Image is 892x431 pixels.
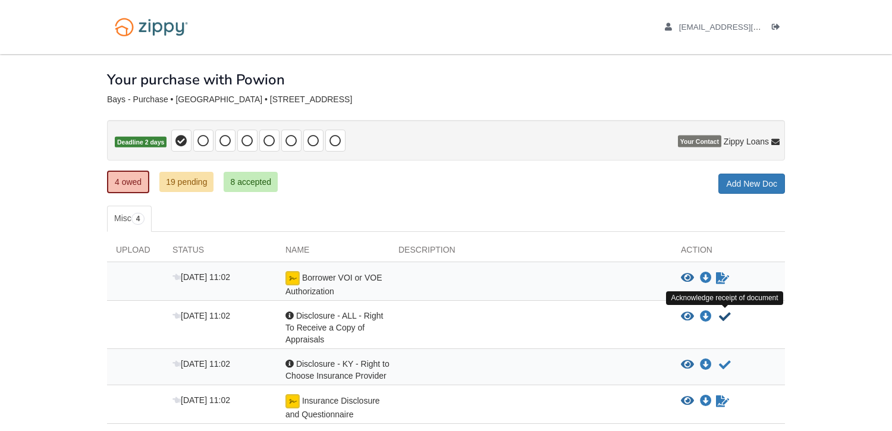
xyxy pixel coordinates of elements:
img: esign icon [285,394,300,408]
div: Description [390,244,672,262]
button: Acknowledge receipt of document [718,358,732,372]
span: Zippy Loans [724,136,769,147]
a: 19 pending [159,172,213,192]
span: Insurance Disclosure and Questionnaire [285,396,380,419]
a: 8 accepted [224,172,278,192]
span: Your Contact [678,136,721,147]
span: [DATE] 11:02 [172,311,230,320]
a: Log out [772,23,785,34]
button: View Disclosure - KY - Right to Choose Insurance Provider [681,359,694,371]
h1: Your purchase with Powion [107,72,285,87]
div: Upload [107,244,164,262]
span: Deadline 2 days [115,137,167,148]
span: 4 [131,213,145,225]
button: Acknowledge receipt of document [718,310,732,324]
div: Status [164,244,277,262]
img: esign [285,271,300,285]
a: Download Insurance Disclosure and Questionnaire [700,397,712,406]
span: [DATE] 11:02 [172,359,230,369]
div: Bays - Purchase • [GEOGRAPHIC_DATA] • [STREET_ADDRESS] [107,95,785,105]
span: mbays19@gmail.com [679,23,815,32]
a: Download Disclosure - KY - Right to Choose Insurance Provider [700,360,712,370]
a: edit profile [665,23,815,34]
span: Disclosure - ALL - Right To Receive a Copy of Appraisals [285,311,383,344]
span: Disclosure - KY - Right to Choose Insurance Provider [285,359,390,380]
div: Action [672,244,785,262]
img: Logo [107,12,196,42]
a: Waiting for your co-borrower to e-sign [715,271,730,285]
span: Borrower VOI or VOE Authorization [285,273,382,296]
a: 4 owed [107,171,149,193]
a: Misc [107,206,152,232]
button: View Insurance Disclosure and Questionnaire [681,395,694,407]
span: [DATE] 11:02 [172,272,230,282]
div: Acknowledge receipt of document [666,291,783,305]
a: Download Disclosure - ALL - Right To Receive a Copy of Appraisals [700,312,712,322]
button: View Borrower VOI or VOE Authorization [681,272,694,284]
a: Waiting for your co-borrower to e-sign [715,394,730,408]
a: Add New Doc [718,174,785,194]
span: [DATE] 11:02 [172,395,230,405]
button: View Disclosure - ALL - Right To Receive a Copy of Appraisals [681,311,694,323]
a: Download Borrower VOI or VOE Authorization [700,273,712,283]
div: Name [277,244,390,262]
